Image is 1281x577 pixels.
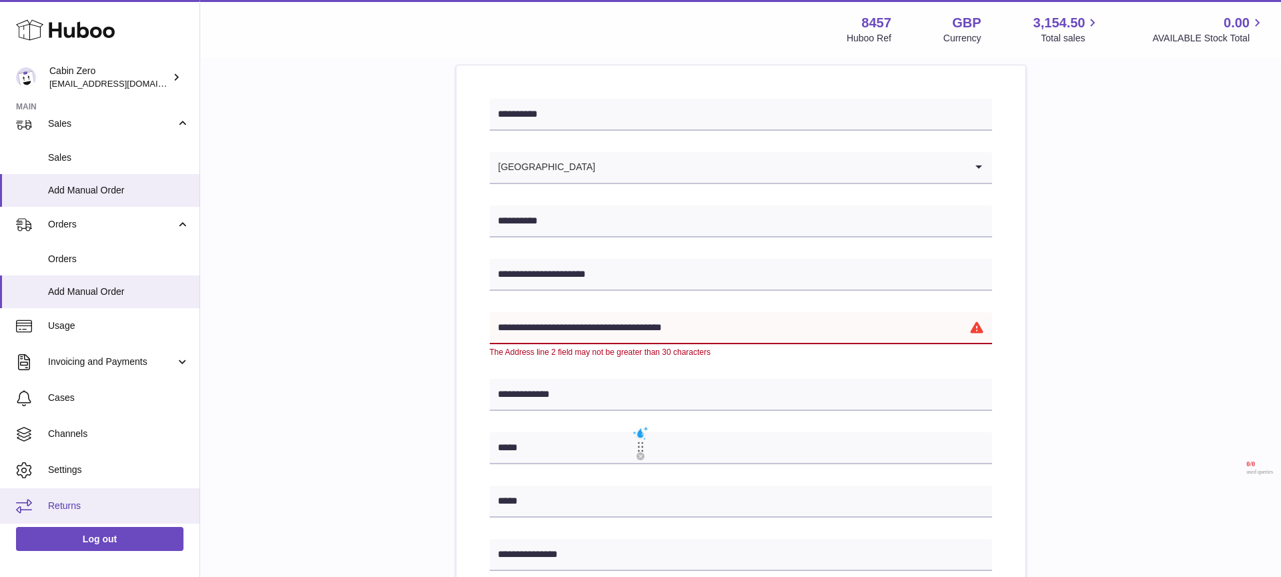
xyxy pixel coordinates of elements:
div: Huboo Ref [847,32,891,45]
span: Sales [48,117,175,130]
span: [GEOGRAPHIC_DATA] [490,152,596,183]
div: Search for option [490,152,992,184]
span: Orders [48,253,189,265]
a: 0.00 AVAILABLE Stock Total [1152,14,1265,45]
span: 0 / 0 [1246,460,1273,469]
input: Search for option [596,152,965,183]
img: huboo@cabinzero.com [16,67,36,87]
a: Log out [16,527,183,551]
div: Currency [943,32,981,45]
span: Total sales [1041,32,1100,45]
span: 0.00 [1224,14,1250,32]
span: Add Manual Order [48,184,189,197]
span: AVAILABLE Stock Total [1152,32,1265,45]
div: Cabin Zero [49,65,169,90]
span: Add Manual Order [48,285,189,298]
strong: GBP [952,14,981,32]
span: [EMAIL_ADDRESS][DOMAIN_NAME] [49,78,196,89]
span: Returns [48,500,189,512]
strong: 8457 [861,14,891,32]
span: Invoicing and Payments [48,356,175,368]
span: Usage [48,320,189,332]
a: 3,154.50 Total sales [1033,14,1101,45]
span: Cases [48,392,189,404]
span: Channels [48,428,189,440]
span: Settings [48,464,189,476]
div: The Address line 2 field may not be greater than 30 characters [490,347,992,358]
span: 3,154.50 [1033,14,1086,32]
span: Orders [48,218,175,231]
span: used queries [1246,469,1273,476]
span: Sales [48,151,189,164]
